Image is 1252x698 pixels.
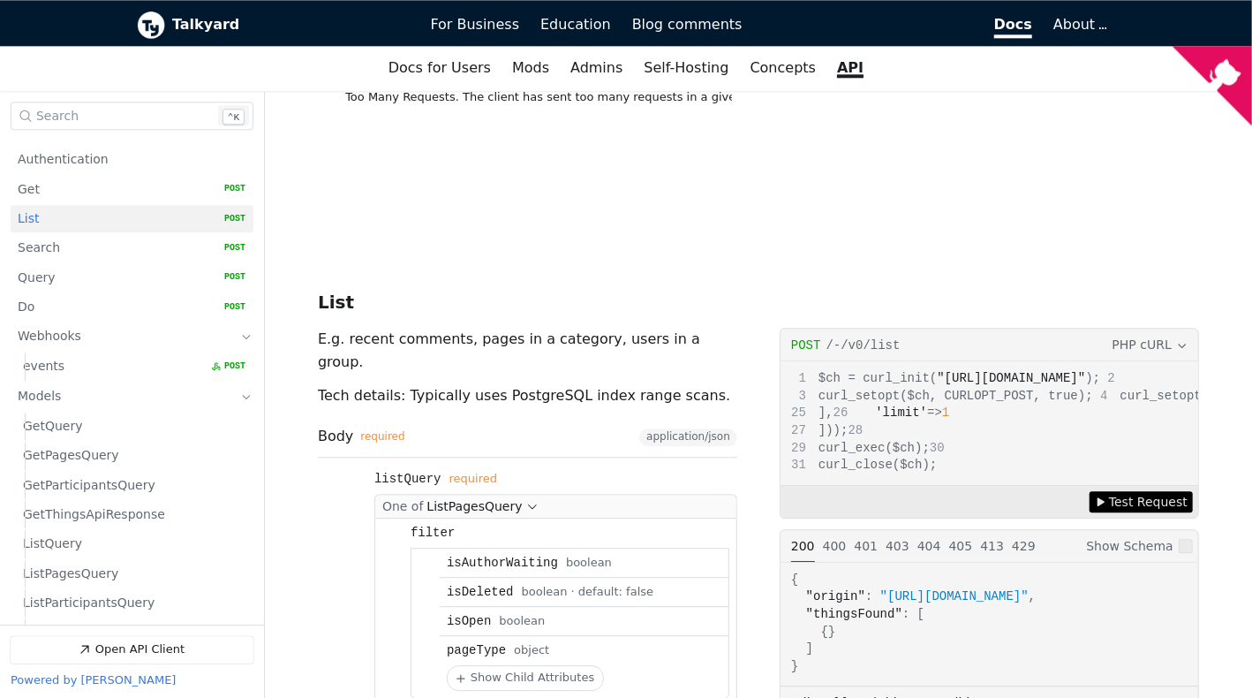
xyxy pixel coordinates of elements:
span: ])); [791,423,848,437]
a: GetPagesQuery [23,442,245,469]
span: } [828,625,835,639]
a: Concepts [740,53,827,83]
p: Tech details: Typically uses PostgreSQL index range scans. [318,384,737,407]
span: 'limit' [875,406,927,420]
span: "thingsFound" [806,607,902,621]
a: Admins [560,53,633,83]
a: Get POST [18,176,245,203]
span: [ [917,607,924,621]
span: 200 [791,539,815,553]
span: "[URL][DOMAIN_NAME]" [937,371,1085,385]
span: curl_setopt($ch, CURLOPT_POST, true); [791,389,1093,403]
span: GetQuery [23,418,83,435]
a: API [826,53,874,83]
button: PHP cURL [1111,335,1189,355]
span: One of [382,499,423,513]
span: PHP cURL [1112,335,1172,354]
p: E.g. recent comments, pages in a category, users in a group. [318,328,737,374]
span: object [514,644,549,657]
span: GetParticipantsQuery [23,477,155,494]
span: ] [806,641,813,656]
span: 403 [886,539,909,553]
b: Talkyard [172,13,406,36]
a: Education [530,10,622,40]
button: One ofListPagesQuery [374,494,737,518]
span: About [1053,16,1105,33]
span: POST [211,360,245,373]
a: Mods [502,53,560,83]
p: Too Many Requests. The client has sent too many requests in a given amount of time. [345,87,732,106]
a: GetThingsApiResponse [23,501,245,528]
span: "origin" [806,589,865,603]
span: Education [540,16,611,33]
a: Do POST [18,293,245,321]
a: GetParticipantsQuery [23,472,245,499]
a: ListPagesQuery [23,560,245,588]
span: curl_exec($ch); [791,441,930,455]
span: ListEventsQuery [23,625,124,641]
div: isDeleted [447,585,514,599]
kbd: k [222,109,245,125]
a: Query POST [18,264,245,292]
div: pageType [447,643,506,657]
button: Show Child Attributes [448,666,603,690]
span: POST [211,213,245,225]
a: Authentication [18,146,245,173]
span: ListQuery [23,536,82,553]
span: List [18,210,39,227]
span: Body [318,429,405,444]
span: : [865,589,872,603]
span: : [902,607,909,621]
span: Query [18,269,56,286]
a: Powered by [PERSON_NAME] [11,674,176,687]
span: 405 [949,539,973,553]
span: POST [211,242,245,254]
a: ListEventsQuery [23,619,245,647]
span: Search [18,240,60,257]
a: Webhooks [18,323,222,352]
div: filter [411,526,455,540]
span: 401 [854,539,878,553]
span: { [821,625,828,639]
span: ListParticipantsQuery [23,595,155,611]
span: POST [211,272,245,285]
span: 1 [942,406,949,420]
div: required [360,431,404,444]
a: Blog comments [622,10,753,40]
span: , [1029,589,1036,603]
span: curl_close($ch); [791,458,937,472]
a: Docs [753,10,1044,40]
a: Models [18,383,222,411]
a: Talkyard logoTalkyard [137,11,406,39]
span: 413 [980,539,1004,553]
span: 429 [1012,539,1036,553]
div: listQuery [374,472,441,486]
a: Open API Client [11,636,253,664]
label: Show Schema [1081,530,1198,562]
span: application/json [646,431,730,444]
button: 429 Too Many Requests. The client has sent too many requests in a given amount of time. [318,66,737,117]
a: ListParticipantsQuery [23,589,245,617]
span: { [791,573,798,587]
span: "[URL][DOMAIN_NAME]" [880,589,1029,603]
span: Blog comments [632,16,743,33]
span: post [791,338,821,353]
div: isAuthorWaiting [447,556,558,570]
a: Docs for Users [378,53,502,83]
span: 400 [823,539,847,553]
a: Self-Hosting [633,53,739,83]
span: ListPagesQuery [426,499,522,513]
span: GetThingsApiResponse [23,506,165,523]
span: For Business [431,16,520,33]
span: => [833,406,950,420]
span: Webhooks [18,329,81,345]
span: boolean [566,557,612,570]
span: /-/v0/list [826,338,901,353]
div: default: [578,586,626,599]
a: For Business [420,10,531,40]
span: Do [18,299,34,315]
span: POST [211,183,245,195]
span: 429 [318,77,340,91]
span: } [791,659,798,673]
a: GetQuery [23,413,245,440]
